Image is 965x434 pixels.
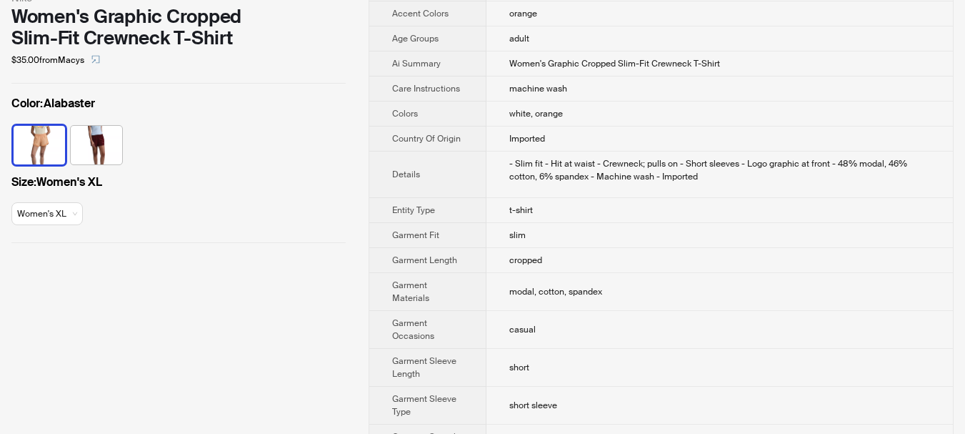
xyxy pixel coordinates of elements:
[509,33,529,44] span: adult
[392,108,418,119] span: Colors
[91,55,100,64] span: select
[11,95,346,112] label: Alabaster
[14,124,65,163] label: available
[509,133,545,144] span: Imported
[11,6,346,49] div: Women's Graphic Cropped Slim-Fit Crewneck T-Shirt
[392,58,441,69] span: Ai Summary
[392,317,434,342] span: Garment Occasions
[509,8,537,19] span: orange
[509,83,567,94] span: machine wash
[509,324,536,335] span: casual
[509,230,526,241] span: slim
[392,204,435,216] span: Entity Type
[14,126,65,164] img: Alabaster
[71,124,122,163] label: available
[392,355,456,380] span: Garment Sleeve Length
[392,230,439,241] span: Garment Fit
[509,204,533,216] span: t-shirt
[392,83,460,94] span: Care Instructions
[11,49,346,71] div: $35.00 from Macys
[509,108,563,119] span: white, orange
[509,58,720,69] span: Women's Graphic Cropped Slim-Fit Crewneck T-Shirt
[11,96,44,111] span: Color :
[392,280,429,304] span: Garment Materials
[509,255,542,266] span: cropped
[71,126,122,164] img: Blue Tint
[509,157,930,183] div: - Slim fit - Hit at waist - Crewneck; pulls on - Short sleeves - Logo graphic at front - 48% moda...
[392,169,420,180] span: Details
[392,255,457,266] span: Garment Length
[509,286,602,297] span: modal, cotton, spandex
[392,8,449,19] span: Accent Colors
[17,203,77,225] span: Women's XL
[11,174,36,189] span: Size :
[509,362,529,373] span: short
[509,400,557,411] span: short sleeve
[392,133,461,144] span: Country Of Origin
[392,33,439,44] span: Age Groups
[392,393,456,418] span: Garment Sleeve Type
[11,174,346,191] label: Women's XL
